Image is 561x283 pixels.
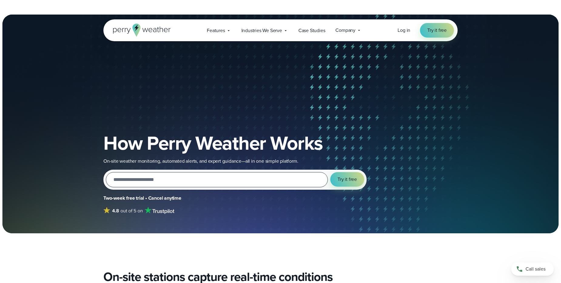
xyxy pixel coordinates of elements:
span: Company [335,27,355,34]
strong: Two-week free trial • Cancel anytime [103,195,181,201]
span: Features [207,27,225,34]
a: Call sales [511,262,554,276]
span: Case Studies [298,27,325,34]
a: Try it free [420,23,454,38]
span: Try it free [338,176,357,183]
button: Try it free [330,172,364,187]
span: Industries We Serve [241,27,282,34]
p: On-site weather monitoring, automated alerts, and expert guidance—all in one simple platform. [103,158,346,165]
span: Try it free [427,27,447,34]
span: Call sales [526,265,546,273]
h1: How Perry Weather Works [103,133,367,153]
a: Log in [398,27,410,34]
a: Case Studies [293,24,331,37]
